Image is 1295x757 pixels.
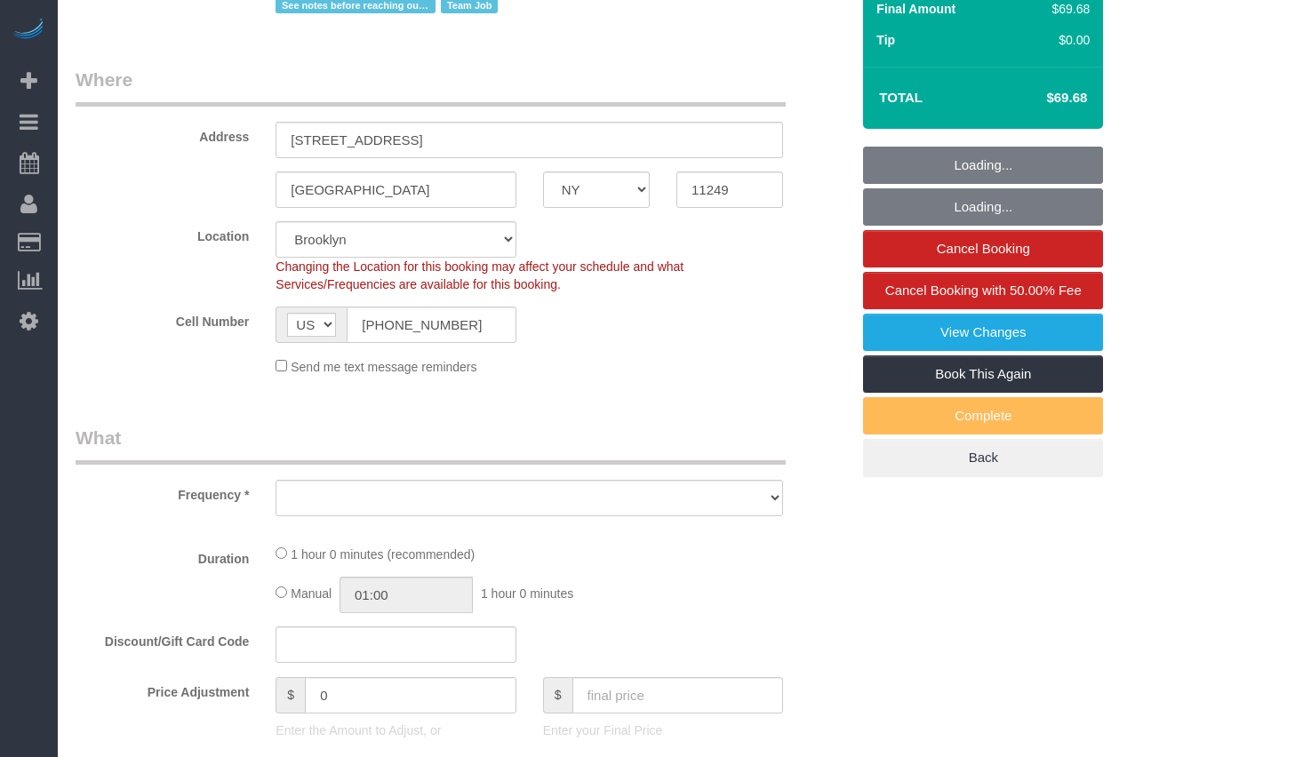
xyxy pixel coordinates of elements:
input: City [276,171,516,208]
p: Enter your Final Price [543,721,783,739]
legend: Where [76,67,786,107]
input: Zip Code [676,171,783,208]
span: Send me text message reminders [291,360,476,374]
p: Enter the Amount to Adjust, or [276,721,516,739]
strong: Total [879,90,923,105]
label: Location [62,221,262,245]
input: final price [572,677,784,713]
legend: What [76,425,786,465]
img: Automaid Logo [11,18,46,43]
span: 1 hour 0 minutes [481,586,573,601]
span: Manual [291,586,332,601]
a: Back [863,439,1103,476]
h4: $69.68 [993,91,1087,106]
input: Cell Number [347,307,516,343]
label: Tip [876,31,895,49]
span: $ [276,677,305,713]
span: $ [543,677,572,713]
span: Changing the Location for this booking may affect your schedule and what Services/Frequencies are... [276,259,683,291]
label: Cell Number [62,307,262,331]
a: Cancel Booking [863,230,1103,267]
div: $0.00 [1043,31,1090,49]
span: 1 hour 0 minutes (recommended) [291,547,475,562]
a: Cancel Booking with 50.00% Fee [863,272,1103,309]
label: Address [62,122,262,146]
label: Frequency * [62,480,262,504]
a: View Changes [863,314,1103,351]
label: Price Adjustment [62,677,262,701]
label: Duration [62,544,262,568]
span: Cancel Booking with 50.00% Fee [885,283,1082,298]
label: Discount/Gift Card Code [62,626,262,650]
a: Book This Again [863,355,1103,393]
